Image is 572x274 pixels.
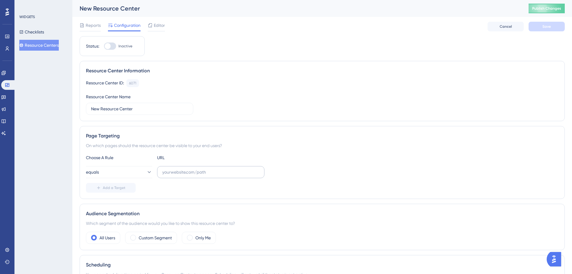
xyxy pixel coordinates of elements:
[532,6,561,11] span: Publish Changes
[154,22,165,29] span: Editor
[86,43,99,50] div: Status:
[86,261,558,269] div: Scheduling
[86,142,558,149] div: On which pages should the resource center be visible to your end users?
[103,185,125,190] span: Add a Target
[195,234,211,241] label: Only Me
[80,4,514,13] div: New Resource Center
[114,22,141,29] span: Configuration
[86,132,558,140] div: Page Targeting
[86,183,136,193] button: Add a Target
[86,168,99,176] span: equals
[86,220,558,227] div: Which segment of the audience would you like to show this resource center to?
[86,210,558,217] div: Audience Segmentation
[19,14,35,19] div: WIDGETS
[86,93,131,100] div: Resource Center Name
[139,234,172,241] label: Custom Segment
[100,234,115,241] label: All Users
[19,27,44,37] button: Checklists
[19,40,59,51] button: Resource Centers
[529,22,565,31] button: Save
[86,67,558,74] div: Resource Center Information
[119,44,132,49] span: Inactive
[488,22,524,31] button: Cancel
[86,22,101,29] span: Reports
[162,169,259,175] input: yourwebsite.com/path
[542,24,551,29] span: Save
[86,154,152,161] div: Choose A Rule
[500,24,512,29] span: Cancel
[91,106,188,112] input: Type your Resource Center name
[157,154,223,161] div: URL
[129,81,136,86] div: 6071
[547,250,565,268] iframe: UserGuiding AI Assistant Launcher
[529,4,565,13] button: Publish Changes
[86,166,152,178] button: equals
[86,79,124,87] div: Resource Center ID:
